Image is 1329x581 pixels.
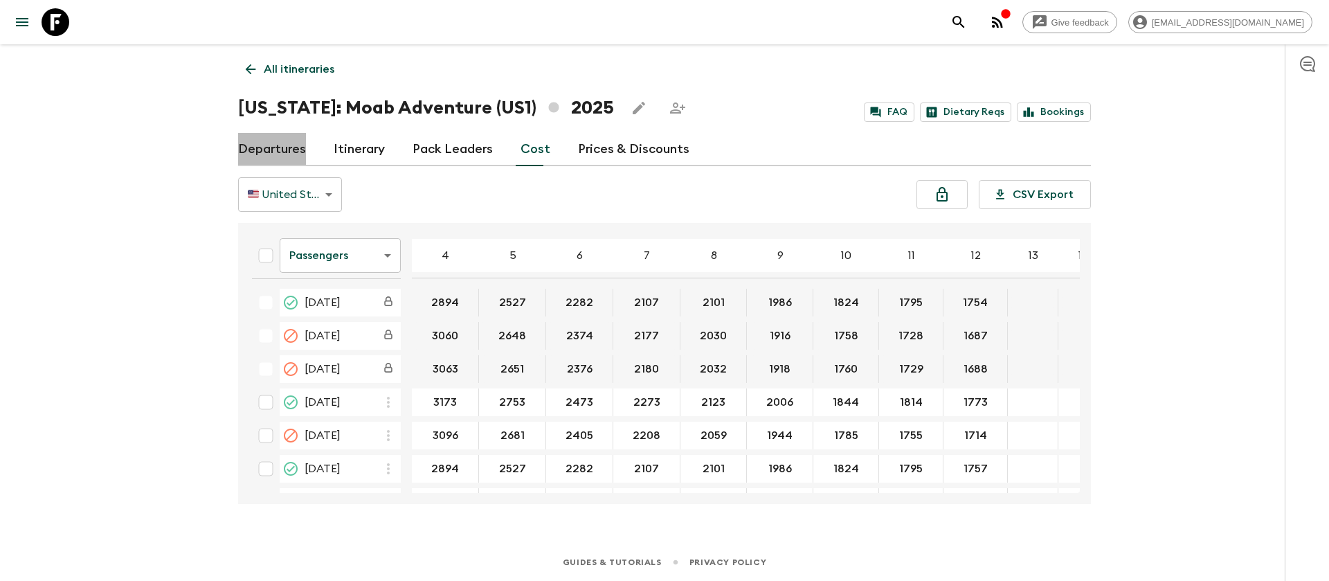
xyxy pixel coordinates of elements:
[238,94,614,122] h1: [US_STATE]: Moab Adventure (US1) 2025
[1044,17,1116,28] span: Give feedback
[1058,488,1109,516] div: 26 Oct 2025; 14
[412,289,479,316] div: 23 Jun 2025; 4
[1008,422,1058,449] div: 14 Sep 2025; 13
[813,455,879,483] div: 21 Oct 2025; 10
[238,133,306,166] a: Departures
[578,133,689,166] a: Prices & Discounts
[817,322,875,350] button: 1758
[747,388,813,416] div: 08 Sep 2025; 9
[376,323,401,348] div: Costs are fixed. The departure date (21 Jul 2025) has passed
[948,422,1004,449] button: 1714
[546,322,613,350] div: 21 Jul 2025; 6
[979,180,1091,209] button: CSV Export
[817,422,875,449] button: 1785
[550,355,609,383] button: 2376
[680,488,747,516] div: 26 Oct 2025; 8
[412,322,479,350] div: 21 Jul 2025; 4
[750,422,809,449] button: 1944
[613,322,680,350] div: 21 Jul 2025; 7
[617,322,676,350] button: 2177
[947,455,1004,483] button: 1757
[817,488,874,516] button: 1760
[1128,11,1312,33] div: [EMAIL_ADDRESS][DOMAIN_NAME]
[613,289,680,316] div: 23 Jun 2025; 7
[264,61,334,78] p: All itineraries
[549,388,610,416] button: 2473
[943,488,1008,516] div: 26 Oct 2025; 12
[1058,388,1109,416] div: 08 Sep 2025; 14
[550,488,609,516] button: 2376
[546,422,613,449] div: 14 Sep 2025; 6
[412,455,479,483] div: 21 Oct 2025; 4
[685,388,742,416] button: 2123
[305,461,341,477] span: [DATE]
[416,422,475,449] button: 3096
[841,247,851,264] p: 10
[752,355,807,383] button: 1918
[680,422,747,449] div: 14 Sep 2025; 8
[305,394,341,411] span: [DATE]
[252,242,280,269] div: Select all
[813,488,879,516] div: 26 Oct 2025; 10
[479,488,546,516] div: 26 Oct 2025; 5
[945,8,973,36] button: search adventures
[617,455,676,483] button: 2107
[1078,247,1090,264] p: 14
[753,322,807,350] button: 1916
[664,94,691,122] span: Share this itinerary
[546,455,613,483] div: 21 Oct 2025; 6
[879,422,943,449] div: 14 Sep 2025; 11
[747,422,813,449] div: 14 Sep 2025; 9
[813,322,879,350] div: 21 Jul 2025; 10
[1144,17,1312,28] span: [EMAIL_ADDRESS][DOMAIN_NAME]
[238,55,342,83] a: All itineraries
[416,355,475,383] button: 3063
[816,388,876,416] button: 1844
[752,488,807,516] button: 1918
[813,388,879,416] div: 08 Sep 2025; 10
[617,289,676,316] button: 2107
[879,388,943,416] div: 08 Sep 2025; 11
[883,488,940,516] button: 1729
[282,427,299,444] svg: Cancelled
[305,361,341,377] span: [DATE]
[750,388,810,416] button: 2006
[943,289,1008,316] div: 23 Jun 2025; 12
[1008,488,1058,516] div: 26 Oct 2025; 13
[442,247,449,264] p: 4
[546,488,613,516] div: 26 Oct 2025; 6
[616,422,677,449] button: 2208
[879,355,943,383] div: 04 Aug 2025; 11
[813,355,879,383] div: 04 Aug 2025; 10
[683,322,743,350] button: 2030
[479,422,546,449] div: 14 Sep 2025; 5
[482,388,542,416] button: 2753
[282,294,299,311] svg: Completed
[943,355,1008,383] div: 04 Aug 2025; 12
[883,388,939,416] button: 1814
[1008,289,1058,316] div: 23 Jun 2025; 13
[1058,322,1109,350] div: 21 Jul 2025; 14
[1008,355,1058,383] div: 04 Aug 2025; 13
[686,289,741,316] button: 2101
[813,289,879,316] div: 23 Jun 2025; 10
[680,355,747,383] div: 04 Aug 2025; 8
[943,455,1008,483] div: 21 Oct 2025; 12
[482,289,543,316] button: 2527
[1058,289,1109,316] div: 23 Jun 2025; 14
[747,355,813,383] div: 04 Aug 2025; 9
[305,294,341,311] span: [DATE]
[613,355,680,383] div: 04 Aug 2025; 7
[1008,455,1058,483] div: 21 Oct 2025; 13
[752,455,808,483] button: 1986
[412,422,479,449] div: 14 Sep 2025; 4
[550,322,610,350] button: 2374
[376,290,401,315] div: Costs are fixed. The departure date (23 Jun 2025) has passed
[479,388,546,416] div: 08 Sep 2025; 5
[947,488,1004,516] button: 1688
[879,455,943,483] div: 21 Oct 2025; 11
[817,455,876,483] button: 1824
[479,355,546,383] div: 04 Aug 2025; 5
[747,455,813,483] div: 21 Oct 2025; 9
[1058,455,1109,483] div: 21 Oct 2025; 14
